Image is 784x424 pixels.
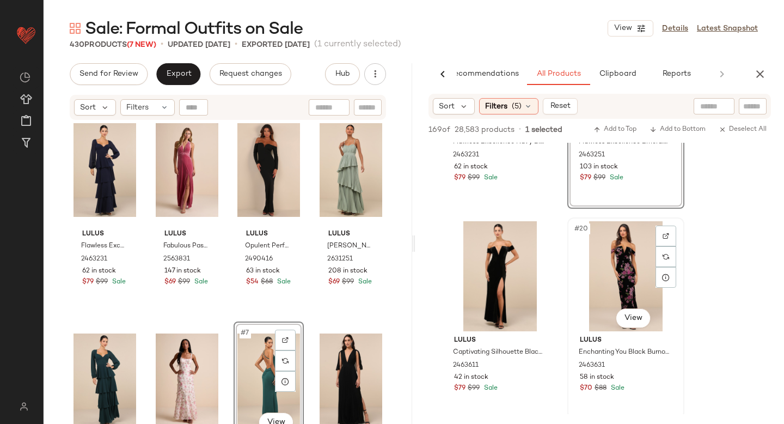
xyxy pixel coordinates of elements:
span: $70 [580,384,592,393]
span: Lulus [328,229,373,239]
span: • [519,125,521,135]
span: View [623,314,642,323]
span: 42 in stock [454,373,488,383]
span: $69 [164,277,176,287]
img: svg%3e [70,23,81,34]
span: • [235,38,237,51]
span: Fabulous Passion Pink Velour Sleeveless Maxi Dress [163,241,209,251]
span: 169 of [428,124,450,136]
span: 63 in stock [246,266,280,276]
p: updated [DATE] [168,39,230,51]
a: Details [662,23,688,34]
span: Sale [192,278,208,286]
span: #20 [573,223,590,234]
span: 58 in stock [580,373,614,383]
span: All Products [536,70,581,78]
span: 2463631 [579,361,605,371]
span: Sale [356,278,372,286]
span: $69 [328,277,340,287]
span: 147 in stock [164,266,201,276]
button: Hub [325,63,360,85]
span: Add to Top [593,126,636,134]
span: 28,583 products [455,124,514,136]
span: 430 [70,41,84,49]
span: (7 New) [127,41,156,49]
span: $99 [178,277,190,287]
span: View [614,24,632,33]
img: svg%3e [282,337,289,343]
img: 11968121_2463611.jpg [445,221,555,331]
img: 11959621_2463631.jpg [571,221,681,331]
span: Add to Bottom [650,126,706,134]
span: 62 in stock [82,266,116,276]
img: svg%3e [20,72,30,83]
span: $68 [261,277,273,287]
span: Lulus [454,336,546,346]
button: Reset [543,98,578,114]
span: Sale [609,385,624,392]
p: Exported [DATE] [242,39,310,51]
span: Captivating Silhouette Black Velvet Off-the-Shoulder Maxi Dress [453,348,545,358]
span: AI Recommendations [439,70,519,78]
img: svg%3e [663,233,669,239]
span: Sale: Formal Outfits on Sale [85,19,303,40]
span: Lulus [164,229,210,239]
button: Deselect All [714,123,771,136]
span: 2463231 [81,255,107,264]
span: 2463611 [453,361,479,371]
span: Hub [335,70,350,78]
span: Enchanting You Black Burnout Velvet Off-the-Shoulder Maxi Dress [579,348,671,358]
span: 208 in stock [328,266,367,276]
span: 62 in stock [454,162,488,172]
button: Add to Top [589,123,641,136]
span: #7 [240,328,251,338]
span: Sort [80,102,96,113]
span: Lulus [246,229,291,239]
span: 2563831 [163,255,190,264]
span: Opulent Perfection Black Long Sleeve Off-the-Shoulder Maxi Dress [245,241,290,251]
span: [PERSON_NAME] Brush Pleated Tiered Maxi Dress [327,241,372,251]
img: svg%3e [282,358,289,364]
button: View [608,20,653,37]
span: 2631251 [327,255,353,264]
span: Sale [110,278,126,286]
img: svg%3e [13,402,34,411]
span: $88 [595,384,607,393]
img: heart_red.DM2ytmEG.svg [15,24,37,46]
span: Request changes [219,70,282,78]
span: Flawless Excellence Navy Blue Tiered Long Sleeve Maxi Dress [81,241,126,251]
span: 2463231 [453,150,479,160]
span: $99 [468,384,480,393]
span: Sale [275,278,291,286]
span: Send for Review [79,70,138,78]
span: $79 [82,277,94,287]
span: $99 [468,173,480,183]
span: Reset [549,102,570,111]
span: Export [166,70,191,78]
span: Clipboard [598,70,636,78]
span: Reports [661,70,690,78]
span: Filters [126,102,149,113]
button: View [616,308,651,328]
a: Latest Snapshot [697,23,758,34]
span: Sort [439,101,455,112]
span: $79 [454,384,465,393]
button: Export [156,63,200,85]
span: Sale [482,174,498,181]
span: 2490416 [245,255,273,264]
img: svg%3e [663,253,669,260]
span: $99 [342,277,354,287]
span: 1 selected [525,124,562,136]
button: Add to Bottom [645,123,710,136]
span: (1 currently selected) [314,38,401,51]
span: $79 [454,173,465,183]
span: Lulus [580,336,672,346]
button: Send for Review [70,63,148,85]
span: (5) [512,101,522,112]
span: $99 [96,277,108,287]
span: Lulus [82,229,127,239]
span: Filters [485,101,507,112]
span: • [161,38,163,51]
span: Sale [482,385,498,392]
div: Products [70,39,156,51]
